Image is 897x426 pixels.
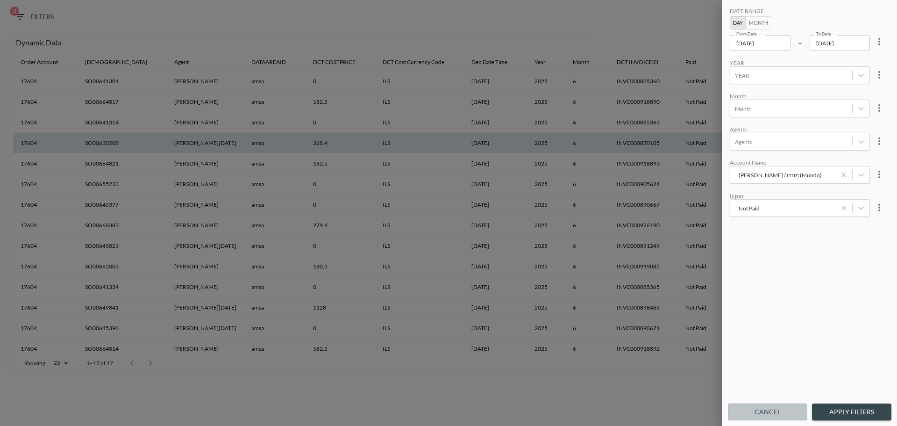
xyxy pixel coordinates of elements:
p: – [798,37,802,48]
div: [PERSON_NAME] / מונדו (Mundo) [735,170,831,181]
div: Noa Vortman / מונדו (Mundo) [730,159,890,184]
div: Account Name [730,159,870,166]
button: Apply Filters [812,404,891,421]
div: Not Paid [730,192,890,217]
div: Not Paid [735,203,831,214]
label: To Date [816,31,831,37]
div: YEAR [730,59,870,66]
div: Month [730,93,870,100]
button: Day [730,16,746,29]
div: 2025-01-012025-08-31 [730,7,890,51]
label: From Date [736,31,757,37]
button: more [870,165,889,184]
div: Is pay [730,192,870,199]
button: more [870,65,889,84]
button: Cancel [728,404,807,421]
div: DATE RANGE [730,7,870,16]
input: YYYY-MM-DD [810,35,870,51]
div: Agents [730,126,870,133]
button: more [870,198,889,217]
button: more [870,132,889,151]
input: YYYY-MM-DD [730,35,790,51]
button: Month [746,16,771,29]
button: more [870,32,889,51]
button: more [870,99,889,117]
